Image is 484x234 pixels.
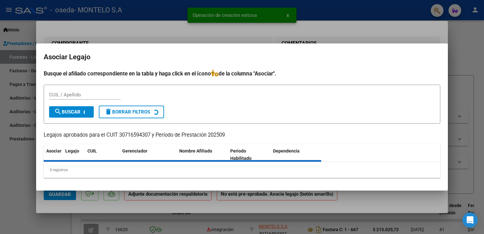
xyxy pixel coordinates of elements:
[87,148,97,153] span: CUIL
[65,148,79,153] span: Legajo
[228,144,271,165] datatable-header-cell: Periodo Habilitado
[44,131,440,139] p: Legajos aprobados para el CUIT 30716594307 y Período de Prestación 202509
[85,144,120,165] datatable-header-cell: CUIL
[122,148,147,153] span: Gerenciador
[179,148,212,153] span: Nombre Afiliado
[44,162,440,178] div: 0 registros
[54,109,80,115] span: Buscar
[120,144,177,165] datatable-header-cell: Gerenciador
[177,144,228,165] datatable-header-cell: Nombre Afiliado
[44,51,440,63] h2: Asociar Legajo
[273,148,300,153] span: Dependencia
[63,144,85,165] datatable-header-cell: Legajo
[105,109,150,115] span: Borrar Filtros
[462,212,478,228] div: Open Intercom Messenger
[105,108,112,115] mat-icon: delete
[271,144,322,165] datatable-header-cell: Dependencia
[49,106,94,118] button: Buscar
[230,148,252,161] span: Periodo Habilitado
[54,108,62,115] mat-icon: search
[44,69,440,78] h4: Busque el afiliado correspondiente en la tabla y haga click en el ícono de la columna "Asociar".
[44,144,63,165] datatable-header-cell: Asociar
[99,106,164,118] button: Borrar Filtros
[46,148,61,153] span: Asociar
